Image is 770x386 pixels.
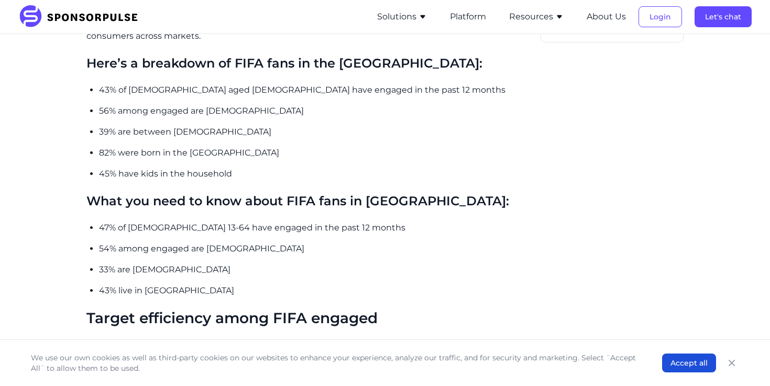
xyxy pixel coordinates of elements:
[450,10,486,23] button: Platform
[587,12,626,21] a: About Us
[718,336,770,386] iframe: Chat Widget
[695,12,752,21] a: Let's chat
[639,6,682,27] button: Login
[86,55,532,71] h3: Here’s a breakdown of FIFA fans in the [GEOGRAPHIC_DATA]:
[99,284,532,297] p: 43% live in [GEOGRAPHIC_DATA]
[99,126,532,138] p: 39% are between [DEMOGRAPHIC_DATA]
[662,354,716,372] button: Accept all
[86,310,532,327] h2: Target efficiency among FIFA engaged
[99,147,532,159] p: 82% were born in the [GEOGRAPHIC_DATA]
[695,6,752,27] button: Let's chat
[99,242,532,255] p: 54% among engaged are [DEMOGRAPHIC_DATA]
[99,84,532,96] p: 43% of [DEMOGRAPHIC_DATA] aged [DEMOGRAPHIC_DATA] have engaged in the past 12 months
[86,193,532,209] h3: What you need to know about FIFA fans in [GEOGRAPHIC_DATA]:
[639,12,682,21] a: Login
[99,263,532,276] p: 33% are [DEMOGRAPHIC_DATA]
[18,5,146,28] img: SponsorPulse
[99,105,532,117] p: 56% among engaged are [DEMOGRAPHIC_DATA]
[587,10,626,23] button: About Us
[450,12,486,21] a: Platform
[509,10,564,23] button: Resources
[31,352,641,373] p: We use our own cookies as well as third-party cookies on our websites to enhance your experience,...
[99,168,532,180] p: 45% have kids in the household
[99,222,532,234] p: 47% of [DEMOGRAPHIC_DATA] 13-64 have engaged in the past 12 months
[377,10,427,23] button: Solutions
